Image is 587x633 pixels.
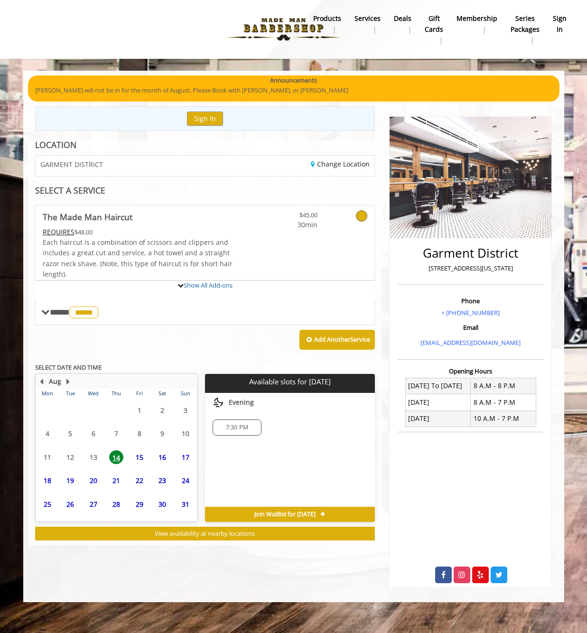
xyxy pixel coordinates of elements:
[387,12,418,37] a: DealsDeals
[354,13,381,24] b: Services
[174,469,197,493] td: Select day24
[35,280,375,281] div: The Made Man Haircut Add-onS
[59,389,82,398] th: Tue
[109,497,123,511] span: 28
[43,227,75,236] span: This service needs some Advance to be paid before we block your appointment
[49,376,61,387] button: Aug
[174,389,197,398] th: Sun
[398,368,543,374] h3: Opening Hours
[35,363,102,372] b: SELECT DATE AND TIME
[311,159,370,168] a: Change Location
[178,450,193,464] span: 17
[86,497,101,511] span: 27
[43,238,233,279] span: Each haircut is a combination of scissors and clippers and includes a great cut and service, a ho...
[457,13,497,24] b: Membership
[174,493,197,516] td: Select day31
[151,469,174,493] td: Select day23
[405,394,471,410] td: [DATE]
[35,85,552,95] p: [PERSON_NAME] will not be in for the month of August. Please Book with [PERSON_NAME], or [PERSON_...
[441,308,500,317] a: + [PHONE_NUMBER]
[226,424,248,431] span: 7:30 PM
[132,474,147,487] span: 22
[63,474,77,487] span: 19
[128,389,150,398] th: Fri
[418,12,450,47] a: Gift cardsgift cards
[178,474,193,487] span: 24
[155,450,169,464] span: 16
[36,469,59,493] td: Select day18
[105,469,128,493] td: Select day21
[105,446,128,469] td: Select day14
[109,450,123,464] span: 14
[187,112,223,125] button: Sign In
[270,75,317,85] b: Announcements
[178,497,193,511] span: 31
[261,205,317,231] a: $45.00
[471,410,536,427] td: 10 A.M - 7 P.M
[400,263,541,273] p: [STREET_ADDRESS][US_STATE]
[63,497,77,511] span: 26
[229,399,254,406] span: Evening
[553,13,567,35] b: sign in
[151,493,174,516] td: Select day30
[420,338,521,347] a: [EMAIL_ADDRESS][DOMAIN_NAME]
[40,497,55,511] span: 25
[184,281,233,289] a: Show All Add-ons
[128,469,150,493] td: Select day22
[59,493,82,516] td: Select day26
[209,378,371,386] p: Available slots for [DATE]
[261,220,317,230] span: 30min
[38,376,46,387] button: Previous Month
[400,324,541,331] h3: Email
[218,3,349,56] img: Made Man Barbershop logo
[43,210,132,223] b: The Made Man Haircut
[254,511,316,518] span: Join Waitlist for [DATE]
[43,227,233,237] div: $48.00
[82,493,104,516] td: Select day27
[35,186,375,195] div: SELECT A SERVICE
[471,378,536,394] td: 8 A.M - 8 P.M
[299,330,375,350] button: Add AnotherService
[59,469,82,493] td: Select day19
[132,497,147,511] span: 29
[155,474,169,487] span: 23
[155,529,255,538] span: View availability at nearby locations
[405,410,471,427] td: [DATE]
[35,527,375,540] button: View availability at nearby locations
[307,12,348,37] a: Productsproducts
[314,335,370,344] b: Add Another Service
[471,394,536,410] td: 8 A.M - 7 P.M
[40,161,103,168] span: GARMENT DISTRICT
[109,474,123,487] span: 21
[86,474,101,487] span: 20
[546,12,573,37] a: sign insign in
[36,493,59,516] td: Select day25
[128,493,150,516] td: Select day29
[213,419,261,436] div: 7:30 PM
[400,298,541,304] h3: Phone
[425,13,443,35] b: gift cards
[504,12,546,47] a: Series packagesSeries packages
[174,446,197,469] td: Select day17
[105,493,128,516] td: Select day28
[511,13,540,35] b: Series packages
[105,389,128,398] th: Thu
[35,139,76,150] b: LOCATION
[405,378,471,394] td: [DATE] To [DATE]
[82,469,104,493] td: Select day20
[348,12,387,37] a: ServicesServices
[213,397,224,408] img: evening slots
[394,13,411,24] b: Deals
[128,446,150,469] td: Select day15
[151,446,174,469] td: Select day16
[132,450,147,464] span: 15
[450,12,504,37] a: MembershipMembership
[151,389,174,398] th: Sat
[40,474,55,487] span: 18
[313,13,341,24] b: products
[155,497,169,511] span: 30
[400,246,541,260] h2: Garment District
[65,376,72,387] button: Next Month
[36,389,59,398] th: Mon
